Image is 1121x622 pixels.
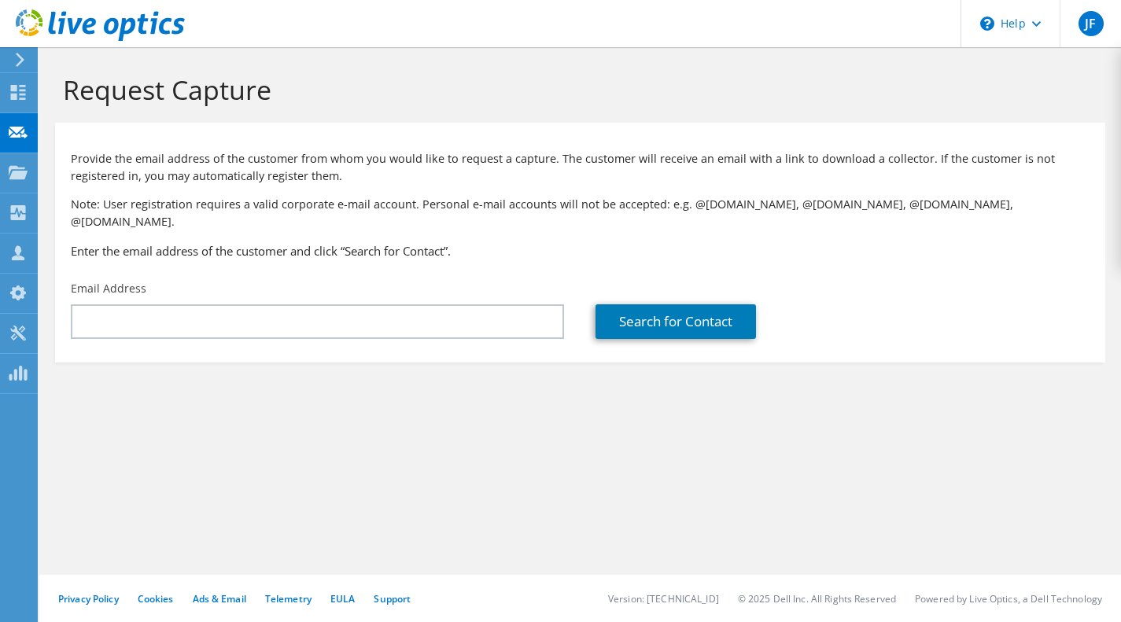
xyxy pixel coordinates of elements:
[71,242,1090,259] h3: Enter the email address of the customer and click “Search for Contact”.
[738,592,896,605] li: © 2025 Dell Inc. All Rights Reserved
[596,304,756,339] a: Search for Contact
[63,73,1090,106] h1: Request Capture
[138,592,174,605] a: Cookies
[71,150,1090,185] p: Provide the email address of the customer from whom you would like to request a capture. The cust...
[193,592,246,605] a: Ads & Email
[915,592,1102,605] li: Powered by Live Optics, a Dell Technology
[71,196,1090,230] p: Note: User registration requires a valid corporate e-mail account. Personal e-mail accounts will ...
[1079,11,1104,36] span: JF
[608,592,719,605] li: Version: [TECHNICAL_ID]
[58,592,119,605] a: Privacy Policy
[330,592,355,605] a: EULA
[265,592,312,605] a: Telemetry
[71,281,146,296] label: Email Address
[374,592,411,605] a: Support
[980,17,994,31] svg: \n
